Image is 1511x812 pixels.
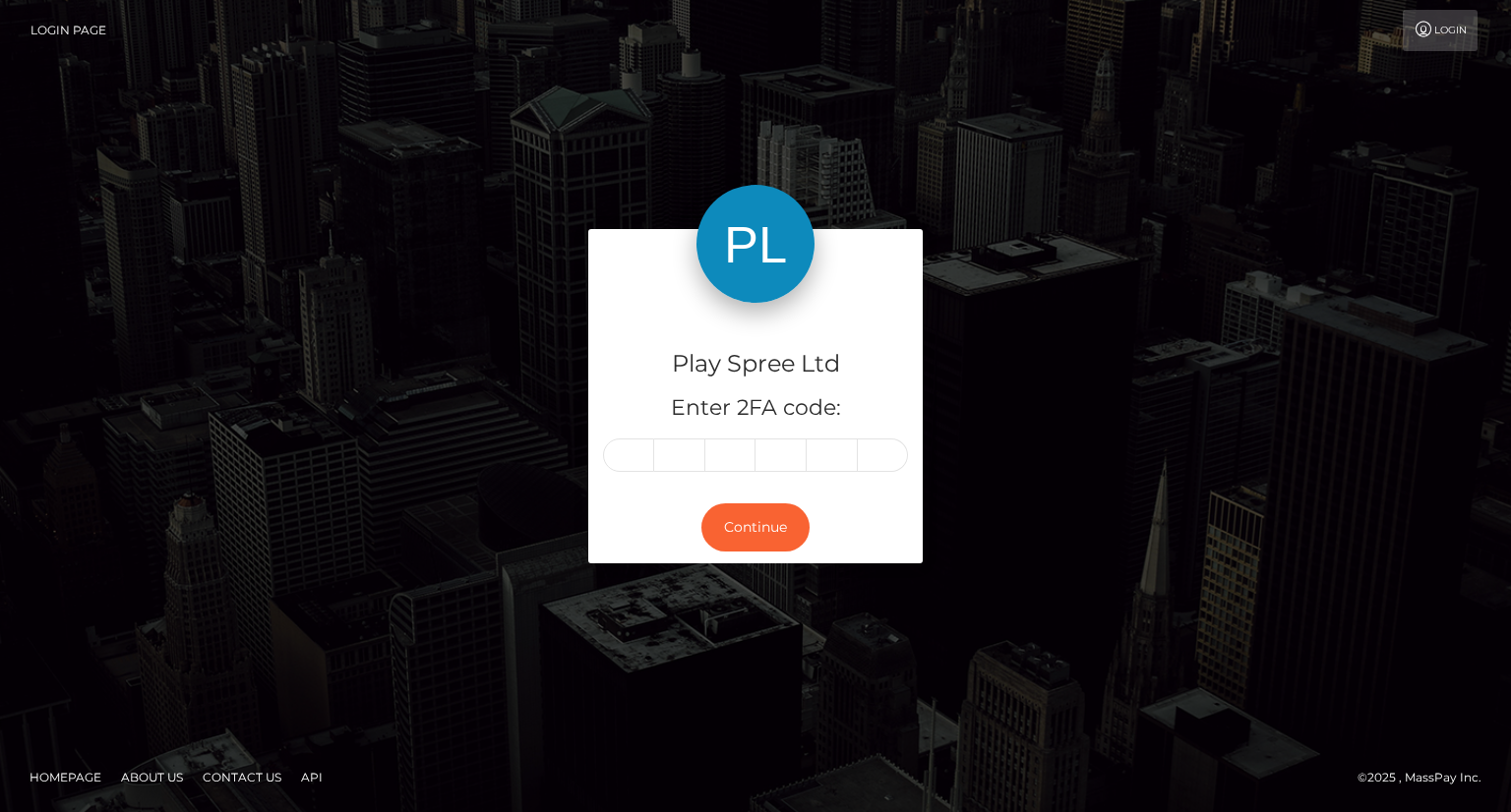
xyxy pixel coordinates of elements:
a: API [293,762,331,792]
h4: Play Spree Ltd [603,347,908,381]
img: Play Spree Ltd [696,185,815,303]
button: Continue [701,503,810,551]
h5: Enter 2FA code: [603,393,908,424]
a: Login Page [30,10,106,51]
a: Contact Us [195,762,289,792]
a: Login [1403,10,1478,51]
a: About Us [113,762,191,792]
div: © 2025 , MassPay Inc. [1358,767,1496,788]
a: Homepage [22,762,109,792]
